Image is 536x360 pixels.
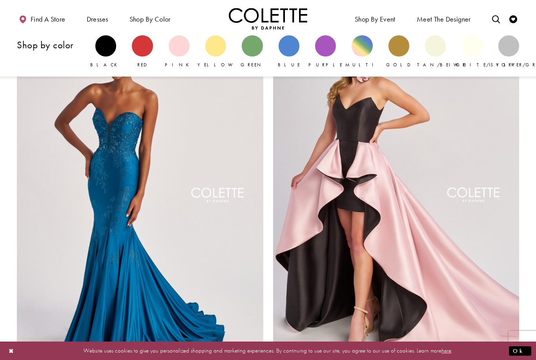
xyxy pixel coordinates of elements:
button: Submit Dialog [509,346,531,356]
span: Purple [308,62,342,68]
span: Shop by color [128,8,173,29]
a: White/Ivory [461,35,482,68]
a: Red [132,35,153,68]
span: Pink [165,62,193,68]
img: Colette by Daphne [229,8,307,29]
a: Silver/Gray [498,35,519,68]
span: Shop By Event [355,15,396,23]
a: Toggle search [490,8,502,29]
a: Check Wishlist [507,8,519,29]
a: here [441,347,451,355]
span: Gold [386,62,411,68]
span: Dresses [85,8,110,29]
span: Dresses [87,15,108,23]
a: Purple [315,35,336,68]
span: Blue [278,62,300,68]
h3: Shop by color [17,40,88,50]
span: Red [137,62,148,68]
span: Meet the designer [417,15,471,23]
p: Website uses cookies to give you personalized shopping and marketing experiences. By continuing t... [57,345,479,356]
a: Meet the designer [415,8,473,29]
span: Black [90,62,121,68]
span: Green [241,62,264,68]
span: Shop By Event [353,8,397,29]
span: White/Ivory [454,62,519,68]
a: Black [95,35,116,68]
button: Close Dialog [5,344,18,358]
span: Find a store [31,15,66,23]
span: Yellow [197,62,237,68]
span: Multi [345,62,379,68]
span: Tan/Beige [417,62,466,68]
a: Pink [169,35,190,68]
a: Visit Home Page [229,8,307,29]
a: Gold [388,35,409,68]
a: Multi [352,35,372,68]
a: Find a store [17,8,67,29]
a: Tan/Beige [425,35,446,68]
span: Shop by color [129,15,171,23]
a: Blue [279,35,299,68]
a: Green [242,35,263,68]
a: Yellow [205,35,226,68]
